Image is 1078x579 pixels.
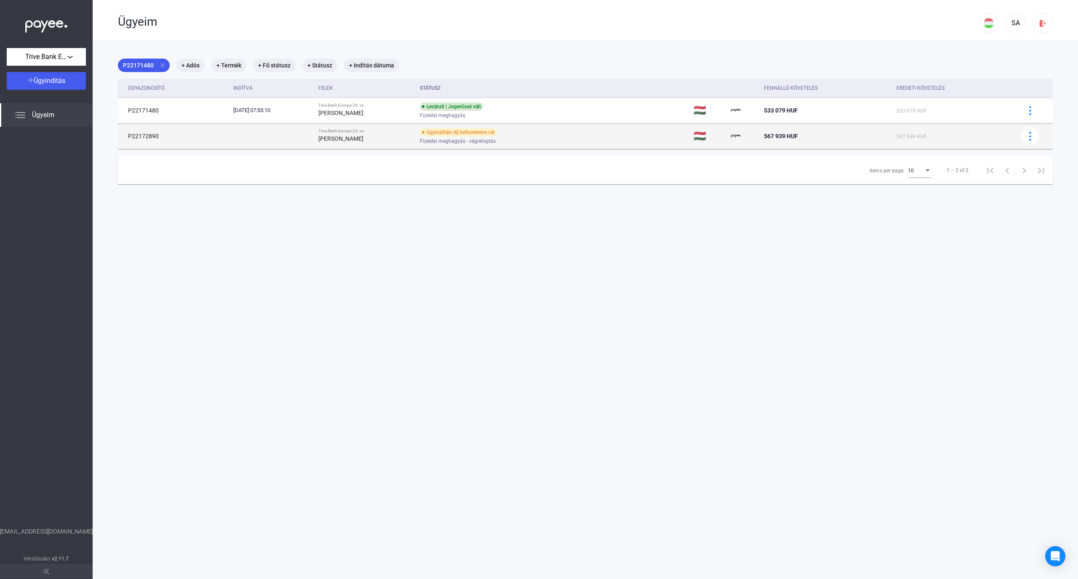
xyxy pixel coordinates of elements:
div: Fennálló követelés [764,83,818,93]
span: Fizetési meghagyás - végrehajtás [420,136,496,146]
span: Ügyeim [32,110,54,120]
img: payee-logo [731,131,741,141]
div: [DATE] 07:55:10 [233,106,312,115]
div: Felek [318,83,333,93]
div: SA [1009,18,1023,28]
span: 567 939 HUF [764,133,798,139]
td: P22171480 [118,98,230,123]
img: plus-white.svg [28,77,34,83]
div: Lezárult | Jogerőssé vált [420,102,483,111]
mat-chip: + Termék [211,59,246,72]
div: Items per page: [870,166,905,176]
div: Ügyindítási díj befizetésére vár [420,128,497,137]
button: logout-red [1033,13,1053,33]
div: Ügyazonosító [128,83,165,93]
strong: [PERSON_NAME] [318,135,363,142]
button: Ügyindítás [7,72,86,90]
img: more-blue [1026,106,1035,115]
span: Ügyindítás [34,77,65,85]
div: Indítva [233,83,253,93]
th: Státusz [416,79,690,98]
span: 567 939 HUF [897,134,927,139]
button: SA [1006,13,1026,33]
div: Fennálló követelés [764,83,890,93]
div: 1 – 2 of 2 [947,165,969,175]
span: 10 [908,168,914,174]
div: Felek [318,83,413,93]
button: First page [982,162,999,179]
button: Last page [1033,162,1049,179]
td: P22172890 [118,123,230,149]
mat-chip: + Státusz [302,59,337,72]
div: Eredeti követelés [897,83,945,93]
mat-chip: P22171480 [118,59,170,72]
div: Ügyeim [118,15,979,29]
div: Trive Bank Europe Zrt. vs [318,103,413,108]
mat-chip: + Indítás dátuma [344,59,399,72]
div: Ügyazonosító [128,83,227,93]
img: white-payee-white-dot.svg [25,16,67,33]
mat-chip: + Fő státusz [253,59,296,72]
strong: [PERSON_NAME] [318,110,363,116]
img: payee-logo [731,105,741,115]
div: Eredeti követelés [897,83,1011,93]
img: more-blue [1026,132,1035,141]
strong: v2.11.7 [52,556,69,562]
button: HU [979,13,999,33]
span: Trive Bank Europe Zrt. [25,52,67,62]
span: 533 079 HUF [897,108,927,114]
button: Trive Bank Europe Zrt. [7,48,86,66]
mat-icon: close [159,62,166,69]
td: 🇭🇺 [690,123,728,149]
div: Open Intercom Messenger [1045,546,1065,566]
img: HU [984,18,994,28]
span: Fizetési meghagyás [420,110,465,121]
img: list.svg [15,110,25,120]
button: more-blue [1021,127,1039,145]
div: Indítva [233,83,312,93]
button: Next page [1016,162,1033,179]
img: arrow-double-left-grey.svg [44,569,49,574]
td: 🇭🇺 [690,98,728,123]
div: Trive Bank Europe Zrt. vs [318,129,413,134]
button: more-blue [1021,102,1039,119]
span: 533 079 HUF [764,107,798,114]
mat-chip: + Adós [176,59,205,72]
mat-select: Items per page: [908,165,931,175]
img: logout-red [1038,19,1047,28]
button: Previous page [999,162,1016,179]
